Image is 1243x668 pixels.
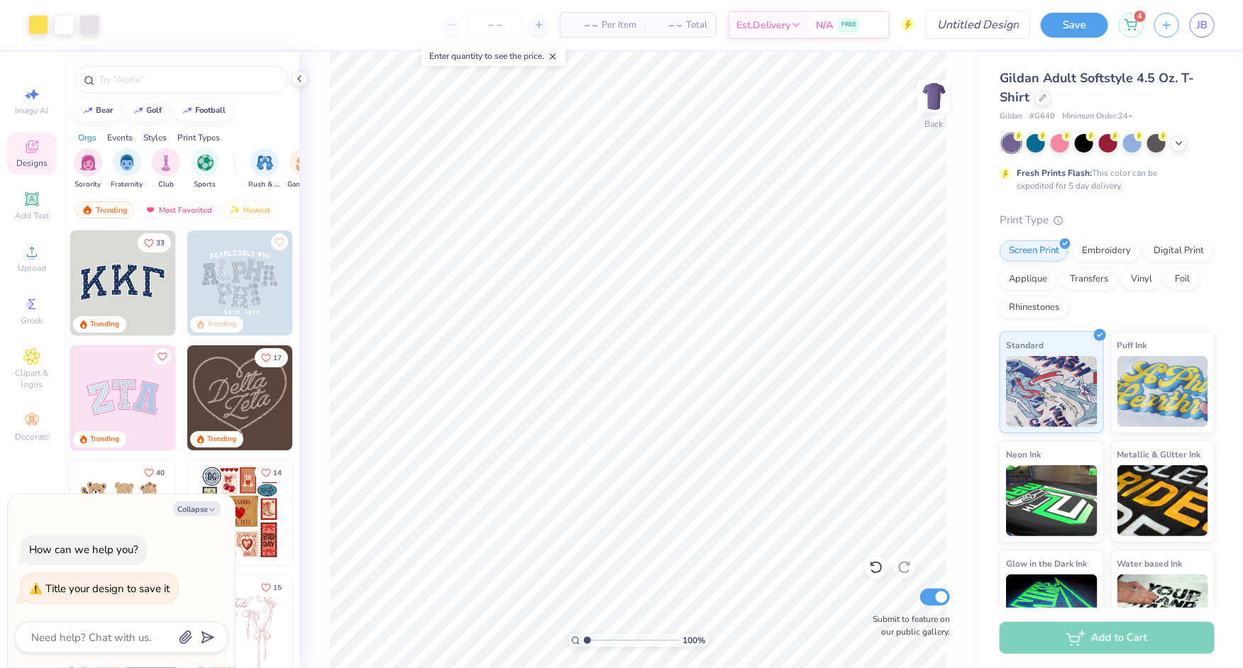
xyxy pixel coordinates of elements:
div: Trending [90,319,119,330]
img: Puff Ink [1117,356,1209,427]
img: 3b9aba4f-e317-4aa7-a679-c95a879539bd [70,230,175,335]
button: bear [74,100,120,121]
img: Back [919,82,948,111]
span: – – [653,18,682,33]
button: Like [138,233,171,252]
div: Vinyl [1122,269,1161,290]
div: This color can be expedited for 5 day delivery. [1017,167,1191,192]
div: Foil [1166,269,1199,290]
div: filter for Sorority [74,148,102,190]
span: Rush & Bid [248,179,281,190]
div: Print Types [177,131,220,144]
img: Fraternity Image [119,155,135,171]
img: Club Image [158,155,174,171]
span: Neon Ink [1006,447,1041,462]
span: Water based Ink [1117,556,1183,571]
img: Standard [1006,356,1098,427]
span: Greek [21,315,43,326]
div: Most Favorited [138,201,219,218]
img: trending.gif [82,205,93,215]
button: filter button [152,148,180,190]
span: Fraternity [111,179,143,190]
img: trend_line.gif [82,106,94,115]
button: Collapse [173,501,221,516]
button: golf [125,100,169,121]
img: Glow in the Dark Ink [1006,574,1098,645]
span: Standard [1006,338,1044,352]
img: ead2b24a-117b-4488-9b34-c08fd5176a7b [292,345,397,450]
span: 4 [1134,11,1146,22]
img: Neon Ink [1006,465,1098,536]
span: 40 [156,469,165,477]
img: Sports Image [197,155,214,171]
button: Like [138,463,171,482]
button: Like [255,578,288,597]
div: Transfers [1061,269,1117,290]
span: Est. Delivery [736,18,790,33]
span: Per Item [602,18,636,33]
button: Save [1041,13,1108,38]
img: 5ee11766-d822-42f5-ad4e-763472bf8dcf [175,345,280,450]
span: – – [569,18,597,33]
button: filter button [287,148,320,190]
div: filter for Sports [191,148,219,190]
span: Glow in the Dark Ink [1006,556,1087,571]
div: filter for Rush & Bid [248,148,281,190]
div: Print Type [1000,212,1215,228]
img: trend_line.gif [182,106,193,115]
span: Minimum Order: 24 + [1062,111,1133,123]
span: FREE [841,20,856,30]
img: 12710c6a-dcc0-49ce-8688-7fe8d5f96fe2 [187,345,292,450]
span: Clipart & logos [7,367,57,390]
div: golf [147,106,162,114]
img: Rush & Bid Image [257,155,273,171]
span: 15 [273,584,282,591]
span: Total [686,18,707,33]
div: Orgs [78,131,96,144]
img: Sorority Image [80,155,96,171]
button: filter button [248,148,281,190]
img: b0e5e834-c177-467b-9309-b33acdc40f03 [292,460,397,565]
span: Sports [194,179,216,190]
span: 33 [156,240,165,247]
div: Digital Print [1144,240,1213,262]
img: Game Day Image [296,155,312,171]
input: – – [468,12,523,38]
img: 6de2c09e-6ade-4b04-8ea6-6dac27e4729e [187,460,292,565]
span: Game Day [287,179,320,190]
img: d12c9beb-9502-45c7-ae94-40b97fdd6040 [175,460,280,565]
img: 9980f5e8-e6a1-4b4a-8839-2b0e9349023c [70,345,175,450]
img: a3f22b06-4ee5-423c-930f-667ff9442f68 [292,230,397,335]
img: edfb13fc-0e43-44eb-bea2-bf7fc0dd67f9 [175,230,280,335]
div: Trending [75,201,134,218]
span: Puff Ink [1117,338,1147,352]
div: Applique [1000,269,1056,290]
button: Like [154,348,171,365]
div: bear [96,106,114,114]
button: football [174,100,233,121]
div: Trending [90,434,119,445]
div: filter for Game Day [287,148,320,190]
span: 14 [273,469,282,477]
div: Newest [223,201,277,218]
span: Club [158,179,174,190]
span: Gildan [1000,111,1022,123]
div: filter for Club [152,148,180,190]
input: Untitled Design [926,11,1030,39]
button: filter button [111,148,143,190]
div: Back [924,118,943,130]
span: Upload [18,262,46,274]
img: Newest.gif [229,205,241,215]
div: Embroidery [1073,240,1140,262]
button: Like [271,233,288,250]
span: Sorority [75,179,101,190]
div: Screen Print [1000,240,1068,262]
a: JB [1190,13,1215,38]
span: Designs [16,157,48,169]
div: Rhinestones [1000,297,1068,318]
div: football [196,106,226,114]
span: Gildan Adult Softstyle 4.5 Oz. T-Shirt [1000,69,1194,106]
span: JB [1197,17,1208,33]
div: Title your design to save it [45,581,170,596]
button: Like [255,463,288,482]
